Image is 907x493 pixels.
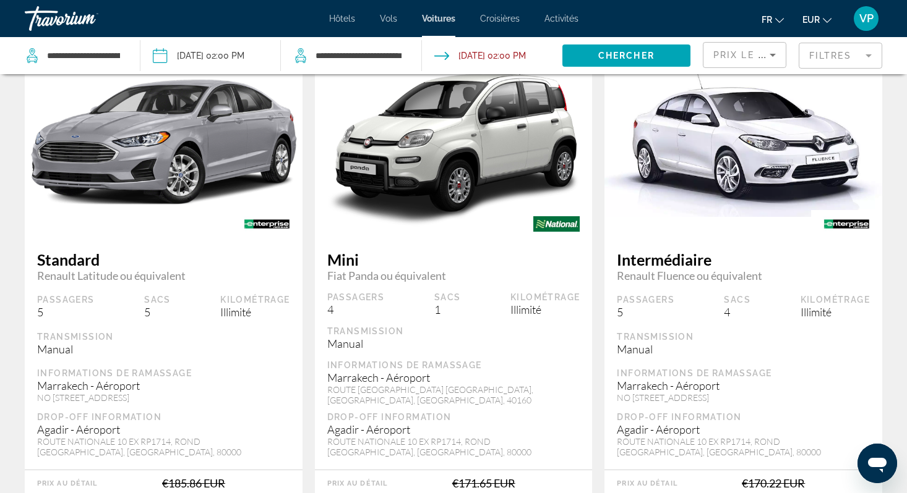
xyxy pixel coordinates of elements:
[315,51,593,227] img: primary.png
[327,436,580,457] div: ROUTE NATIONALE 10 EX RP1714, ROND [GEOGRAPHIC_DATA], [GEOGRAPHIC_DATA], 80000
[724,294,750,305] div: Sacs
[724,305,750,319] div: 4
[327,303,385,316] div: 4
[802,15,820,25] span: EUR
[37,305,95,319] div: 5
[802,11,832,28] button: Change currency
[25,2,148,35] a: Travorium
[37,392,290,403] div: NO [STREET_ADDRESS]
[37,411,290,423] div: Drop-off Information
[617,379,870,392] div: Marrakech - Aéroport
[762,15,772,25] span: fr
[617,479,677,487] div: Prix au détail
[801,305,870,319] div: Illimité
[617,250,870,269] span: Intermédiaire
[617,269,870,282] span: Renault Fluence ou équivalent
[434,303,461,316] div: 1
[327,411,580,423] div: Drop-off Information
[37,479,97,487] div: Prix au détail
[713,48,776,62] mat-select: Sort by
[617,368,870,379] div: Informations de ramassage
[544,14,578,23] a: Activités
[37,342,290,356] div: Manual
[452,476,515,490] div: €171.65 EUR
[858,444,897,483] iframe: Bouton de lancement de la fenêtre de messagerie
[521,210,592,238] img: NATIONAL
[617,436,870,457] div: ROUTE NATIONALE 10 EX RP1714, ROND [GEOGRAPHIC_DATA], [GEOGRAPHIC_DATA], 80000
[220,305,290,319] div: Illimité
[422,14,455,23] a: Voitures
[37,379,290,392] div: Marrakech - Aéroport
[617,305,674,319] div: 5
[327,371,580,384] div: Marrakech - Aéroport
[617,331,870,342] div: Transmission
[327,479,387,487] div: Prix au détail
[37,250,290,269] span: Standard
[220,294,290,305] div: Kilométrage
[327,360,580,371] div: Informations de ramassage
[153,37,244,74] button: Pickup date: Sep 14, 2025 02:00 PM
[713,50,810,60] span: Prix ​​le plus bas
[327,269,580,282] span: Fiat Panda ou équivalent
[144,305,171,319] div: 5
[434,37,526,74] button: Drop-off date: Sep 22, 2025 02:00 PM
[162,476,225,490] div: €185.86 EUR
[510,303,580,316] div: Illimité
[37,436,290,457] div: ROUTE NATIONALE 10 EX RP1714, ROND [GEOGRAPHIC_DATA], [GEOGRAPHIC_DATA], 80000
[327,423,580,436] div: Agadir - Aéroport
[37,331,290,342] div: Transmission
[37,368,290,379] div: Informations de ramassage
[37,269,290,282] span: Renault Latitude ou équivalent
[859,12,874,25] span: VP
[231,210,303,238] img: ENTERPRISE
[25,61,303,218] img: primary.png
[480,14,520,23] a: Croisières
[617,423,870,436] div: Agadir - Aéroport
[617,294,674,305] div: Passagers
[811,210,882,238] img: ENTERPRISE
[762,11,784,28] button: Change language
[598,51,655,61] span: Chercher
[329,14,355,23] a: Hôtels
[617,411,870,423] div: Drop-off Information
[327,337,580,350] div: Manual
[327,326,580,337] div: Transmission
[37,423,290,436] div: Agadir - Aéroport
[562,44,690,67] button: Chercher
[799,42,882,69] button: Filter
[617,342,870,356] div: Manual
[617,392,870,403] div: NO [STREET_ADDRESS]
[144,294,171,305] div: Sacs
[37,294,95,305] div: Passagers
[434,292,461,303] div: Sacs
[604,61,882,217] img: primary.png
[327,384,580,405] div: ROUTE [GEOGRAPHIC_DATA] [GEOGRAPHIC_DATA], [GEOGRAPHIC_DATA], [GEOGRAPHIC_DATA], 40160
[327,250,580,269] span: Mini
[510,292,580,303] div: Kilométrage
[742,476,805,490] div: €170.22 EUR
[380,14,397,23] a: Vols
[327,292,385,303] div: Passagers
[801,294,870,305] div: Kilométrage
[850,6,882,32] button: User Menu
